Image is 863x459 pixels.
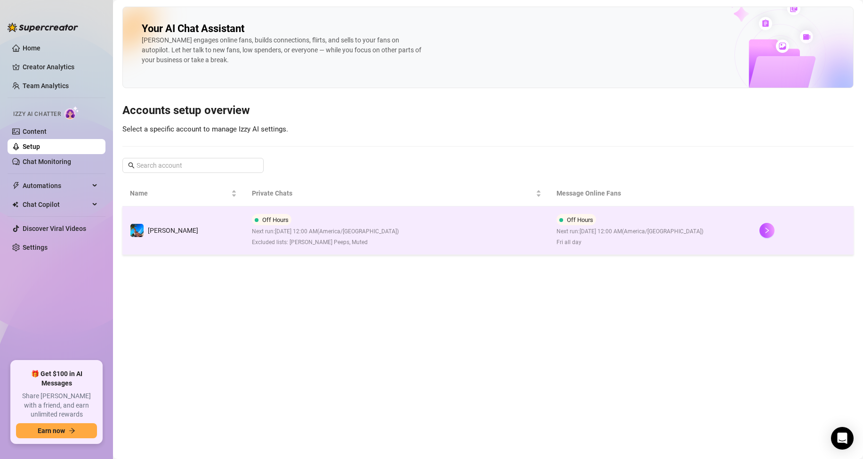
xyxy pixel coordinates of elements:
[244,180,549,206] th: Private Chats
[23,225,86,232] a: Discover Viral Videos
[23,244,48,251] a: Settings
[23,59,98,74] a: Creator Analytics
[16,369,97,388] span: 🎁 Get $100 in AI Messages
[8,23,78,32] img: logo-BBDzfeDw.svg
[38,427,65,434] span: Earn now
[23,82,69,90] a: Team Analytics
[130,188,229,198] span: Name
[148,227,198,234] span: [PERSON_NAME]
[16,392,97,419] span: Share [PERSON_NAME] with a friend, and earn unlimited rewards
[128,162,135,169] span: search
[122,103,854,118] h3: Accounts setup overview
[764,227,770,234] span: right
[137,160,250,171] input: Search account
[831,427,854,450] div: Open Intercom Messenger
[23,197,89,212] span: Chat Copilot
[759,223,774,238] button: right
[16,423,97,438] button: Earn nowarrow-right
[557,238,703,247] span: Fri all day
[65,106,79,120] img: AI Chatter
[142,22,244,35] h2: Your AI Chat Assistant
[567,216,593,223] span: Off Hours
[23,143,40,150] a: Setup
[142,35,424,65] div: [PERSON_NAME] engages online fans, builds connections, flirts, and sells to your fans on autopilo...
[122,125,288,133] span: Select a specific account to manage Izzy AI settings.
[122,180,244,206] th: Name
[549,180,752,206] th: Message Online Fans
[12,182,20,189] span: thunderbolt
[13,110,61,119] span: Izzy AI Chatter
[23,158,71,165] a: Chat Monitoring
[69,427,75,434] span: arrow-right
[557,227,703,236] span: Next run: [DATE] 12:00 AM ( America/[GEOGRAPHIC_DATA] )
[23,178,89,193] span: Automations
[252,238,399,247] span: Excluded lists: [PERSON_NAME] Peeps, Muted
[12,201,18,208] img: Chat Copilot
[252,227,399,236] span: Next run: [DATE] 12:00 AM ( America/[GEOGRAPHIC_DATA] )
[252,188,534,198] span: Private Chats
[262,216,289,223] span: Off Hours
[23,44,40,52] a: Home
[130,224,144,237] img: Ryan
[23,128,47,135] a: Content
